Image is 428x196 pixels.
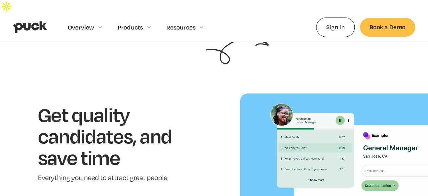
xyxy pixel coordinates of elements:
[360,18,415,36] a: Book a Demo
[13,13,47,42] a: home
[166,24,196,31] div: Resources
[118,24,143,31] div: Products
[68,24,94,31] div: Overview
[68,13,110,41] div: Overview
[118,13,159,41] div: Products
[38,173,192,183] p: Everything you need to attract great people.
[316,18,355,37] a: Sign In
[166,13,211,41] div: Resources
[38,104,192,168] h1: Get quality candidates, and save time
